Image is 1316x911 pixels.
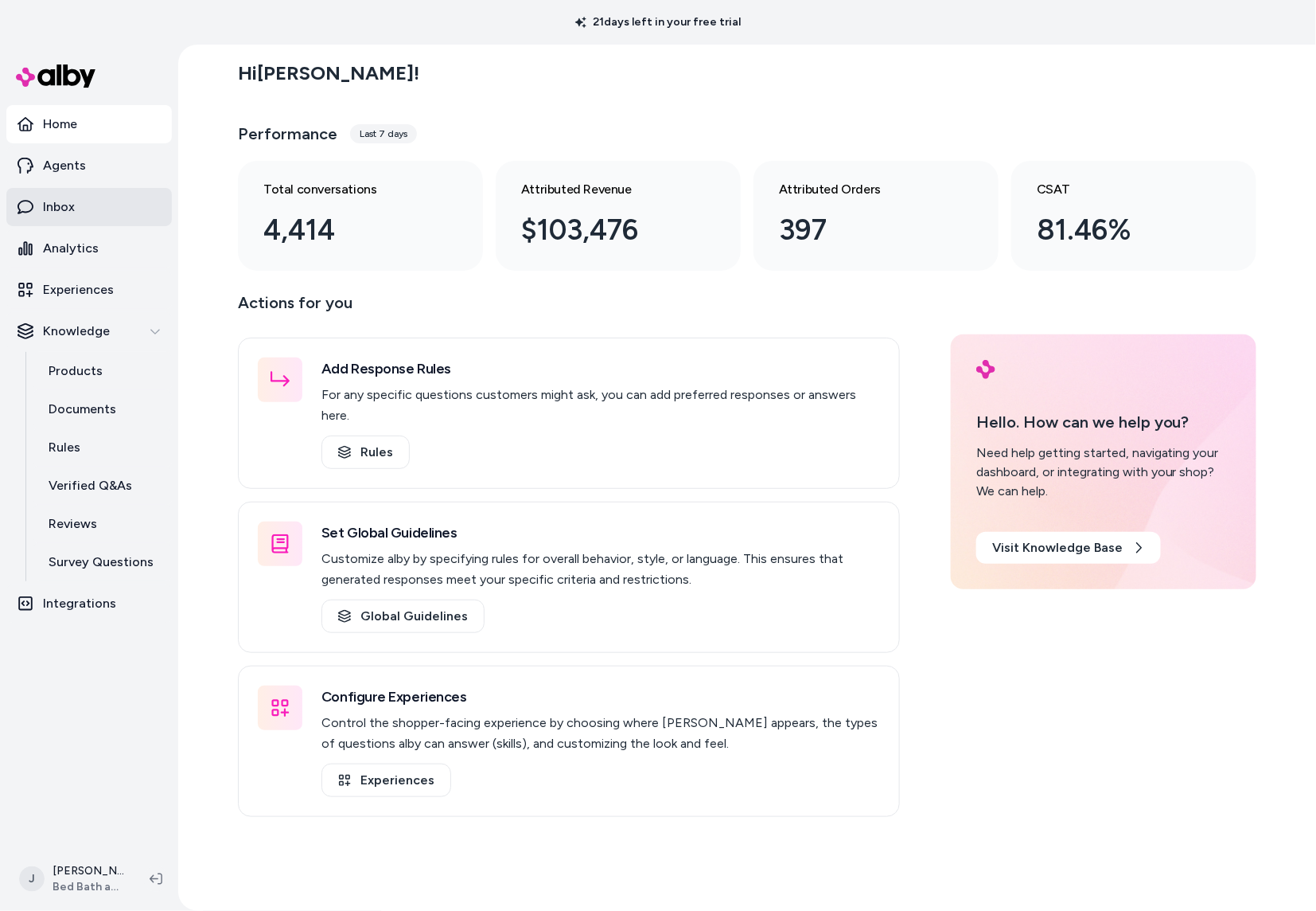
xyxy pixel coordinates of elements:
[49,514,97,534] p: Reviews
[49,400,116,419] p: Documents
[33,428,172,467] a: Rules
[976,444,1231,501] div: Need help getting started, navigating your dashboard, or integrating with your shop? We can help.
[263,180,432,199] h3: Total conversations
[321,436,410,469] a: Rules
[6,229,172,268] a: Analytics
[321,600,485,633] a: Global Guidelines
[1037,209,1205,252] div: 81.46%
[1037,180,1205,199] h3: CSAT
[6,147,172,185] a: Agents
[321,764,451,797] a: Experiences
[321,522,880,544] h3: Set Global Guidelines
[321,549,880,590] p: Customize alby by specifying rules for overall behavior, style, or language. This ensures that ge...
[33,352,172,390] a: Products
[521,209,690,252] div: $103,476
[33,390,172,428] a: Documents
[779,209,948,252] div: 397
[6,585,172,623] a: Integrations
[49,476,132,495] p: Verified Q&As
[976,360,995,379] img: alby Logo
[263,209,432,252] div: 4,414
[976,410,1231,434] p: Hello. How can we help you?
[976,532,1161,564] a: Visit Knowledge Base
[238,161,483,271] a: Total conversations 4,414
[53,863,124,879] p: [PERSON_NAME]
[43,322,110,341] p: Knowledge
[6,312,172,350] button: Knowledge
[6,105,172,143] a: Home
[43,197,75,217] p: Inbox
[49,438,80,457] p: Rules
[49,362,103,381] p: Products
[1011,161,1256,271] a: CSAT 81.46%
[238,61,419,85] h2: Hi [PERSON_NAME] !
[53,879,124,895] span: Bed Bath and Beyond
[6,188,172,226] a: Inbox
[321,713,880,754] p: Control the shopper-facing experience by choosing where [PERSON_NAME] appears, the types of quest...
[350,124,417,143] div: Last 7 days
[10,854,137,905] button: J[PERSON_NAME]Bed Bath and Beyond
[321,686,880,708] h3: Configure Experiences
[521,180,690,199] h3: Attributed Revenue
[49,553,154,572] p: Survey Questions
[321,385,880,426] p: For any specific questions customers might ask, you can add preferred responses or answers here.
[16,65,95,88] img: alby Logo
[43,239,99,258] p: Analytics
[238,123,337,145] h3: Performance
[753,161,999,271] a: Attributed Orders 397
[43,156,86,175] p: Agents
[33,505,172,543] a: Reviews
[6,271,172,309] a: Experiences
[321,358,880,380] h3: Add Response Rules
[496,161,741,271] a: Attributed Revenue $103,476
[779,180,948,199] h3: Attributed Orders
[238,290,900,328] p: Actions for you
[43,280,114,299] p: Experiences
[43,594,116,613] p: Integrations
[566,14,750,30] p: 21 days left in your free trial
[43,115,77,134] p: Home
[33,543,172,581] a: Survey Questions
[19,866,45,892] span: J
[33,467,172,505] a: Verified Q&As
